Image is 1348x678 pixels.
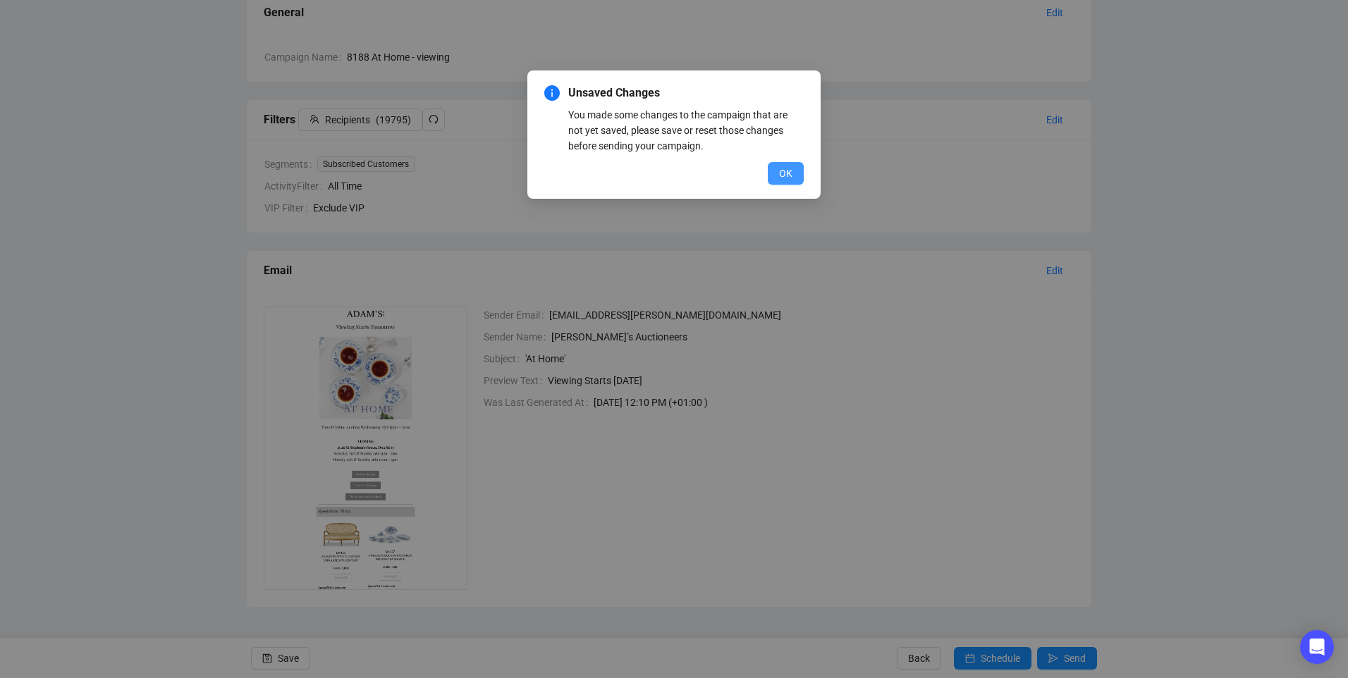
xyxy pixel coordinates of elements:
[568,85,804,101] span: Unsaved Changes
[544,85,560,101] span: info-circle
[568,107,804,154] div: You made some changes to the campaign that are not yet saved, please save or reset those changes ...
[779,166,792,181] span: OK
[1300,630,1334,664] div: Open Intercom Messenger
[768,162,804,185] button: OK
